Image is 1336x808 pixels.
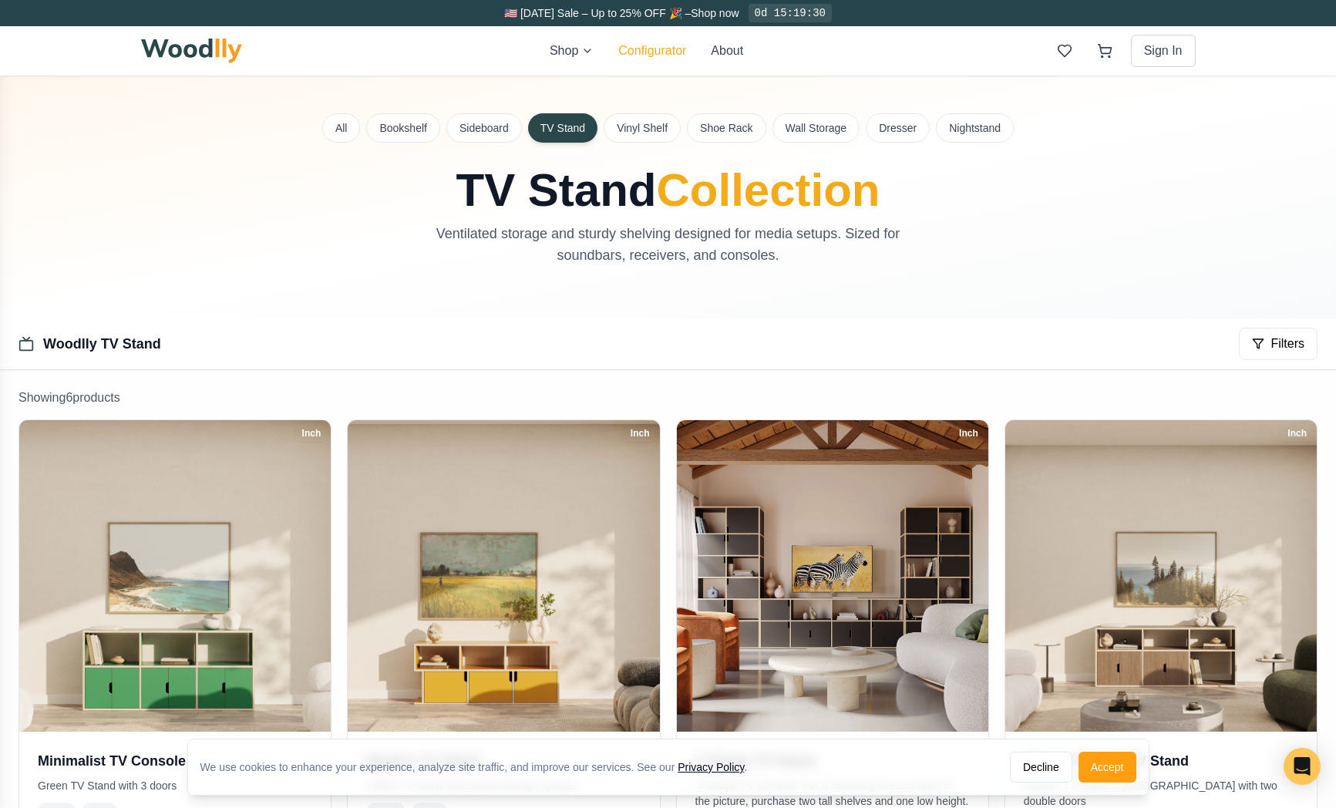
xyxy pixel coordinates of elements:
[43,336,161,352] a: Woodlly TV Stand
[504,7,691,19] span: 🇺🇸 [DATE] Sale – Up to 25% OFF 🎉 –
[1270,335,1304,353] span: Filters
[749,4,832,22] div: 0d 15:19:30
[19,389,1317,407] p: Showing 6 product s
[141,39,243,63] img: Woodlly
[322,113,361,143] button: All
[19,420,331,732] img: Minimalist TV Console
[295,425,328,442] div: Inch
[446,113,522,143] button: Sideboard
[550,42,594,60] button: Shop
[1131,35,1196,67] button: Sign In
[528,113,597,143] button: TV Stand
[624,425,657,442] div: Inch
[936,113,1014,143] button: Nightstand
[952,425,985,442] div: Inch
[1005,420,1317,732] img: Walnut Custom TV Stand
[866,113,930,143] button: Dresser
[1010,752,1072,783] button: Decline
[1079,752,1136,783] button: Accept
[691,7,739,19] a: Shop now
[657,164,880,216] span: Collection
[1239,328,1317,360] button: Filters
[687,113,766,143] button: Shoe Rack
[323,167,1014,214] h1: TV Stand
[200,759,760,775] div: We use cookies to enhance your experience, analyze site traffic, and improve our services. See our .
[677,420,988,732] img: U-Shape TV Stand
[348,420,659,732] img: Modern TV Stand
[366,113,439,143] button: Bookshelf
[711,42,743,60] button: About
[772,113,860,143] button: Wall Storage
[678,761,744,773] a: Privacy Policy
[1280,425,1314,442] div: Inch
[604,113,681,143] button: Vinyl Shelf
[409,223,927,266] p: Ventilated storage and sturdy shelving designed for media setups. Sized for soundbars, receivers,...
[1284,748,1321,785] div: Open Intercom Messenger
[618,42,686,60] button: Configurator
